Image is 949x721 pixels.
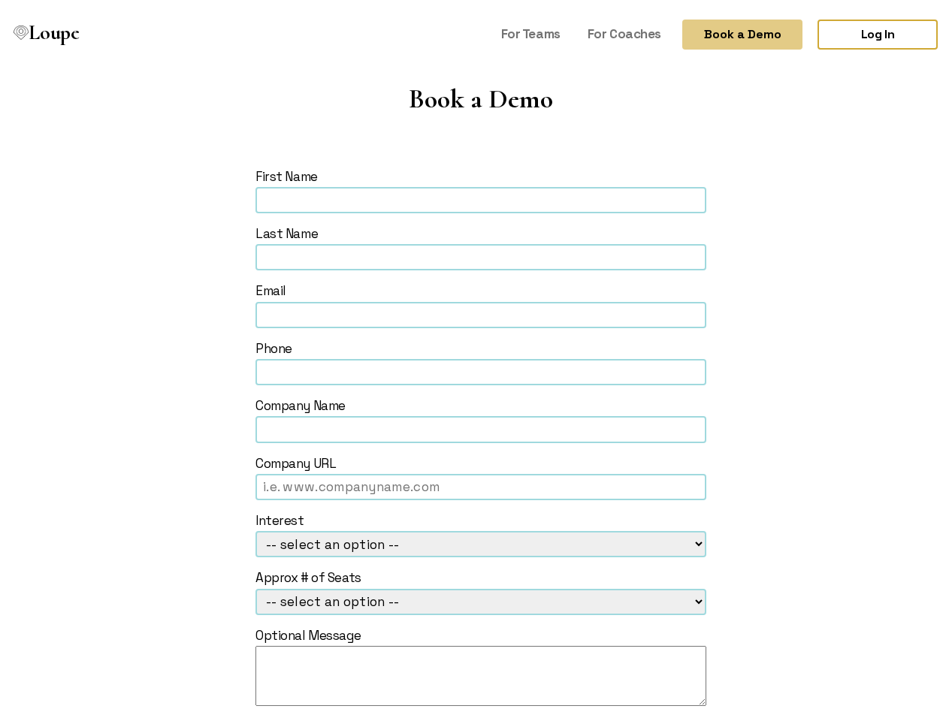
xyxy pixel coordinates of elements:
[818,15,938,45] a: Log In
[14,21,29,36] img: Loupe Logo
[255,469,706,496] input: i.e. www.companyname.com
[495,15,567,44] a: For Teams
[62,79,900,146] h1: Book a Demo
[255,221,706,237] div: Last Name
[255,278,706,294] div: Email
[255,565,706,581] div: Approx # of Seats
[255,451,706,467] div: Company URL
[582,15,667,44] a: For Coaches
[255,623,706,639] div: Optional Message
[255,393,706,409] div: Company Name
[255,336,706,352] div: Phone
[682,15,802,45] button: Book a Demo
[255,508,706,524] div: Interest
[9,15,84,46] a: Loupe
[255,164,706,180] div: First Name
